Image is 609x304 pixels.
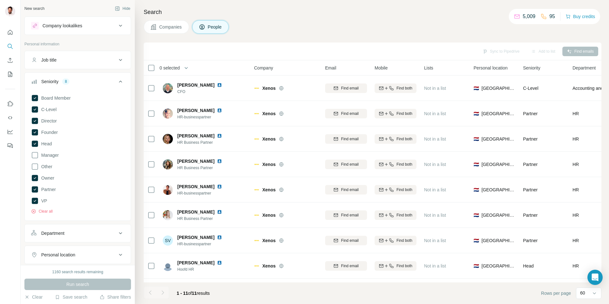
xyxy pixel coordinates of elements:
[474,110,479,117] span: 🇳🇱
[5,98,15,109] button: Use Surfe on LinkedIn
[5,126,15,137] button: Dashboard
[481,237,515,244] span: [GEOGRAPHIC_DATA]
[177,267,230,272] span: Hoofd HR
[573,212,579,218] span: HR
[217,184,222,189] img: LinkedIn logo
[262,237,276,244] span: Xenos
[254,162,259,167] img: Logo of Xenos
[375,160,416,169] button: Find both
[177,165,230,171] span: HR Business Partner
[573,65,596,71] span: Department
[177,291,188,296] span: 1 - 11
[573,237,579,244] span: HR
[474,212,479,218] span: 🇳🇱
[262,187,276,193] span: Xenos
[177,216,230,221] span: HR Business Partner
[375,210,416,220] button: Find both
[341,85,358,91] span: Find email
[474,161,479,168] span: 🇳🇱
[177,107,214,114] span: [PERSON_NAME]
[254,111,259,116] img: Logo of Xenos
[254,213,259,218] img: Logo of Xenos
[481,212,515,218] span: [GEOGRAPHIC_DATA]
[177,140,230,145] span: HR Business Partner
[39,152,59,158] span: Manager
[208,24,222,30] span: People
[163,134,173,144] img: Avatar
[523,187,538,192] span: Partner
[341,212,358,218] span: Find email
[217,108,222,113] img: LinkedIn logo
[375,261,416,271] button: Find both
[523,263,534,268] span: Head
[217,235,222,240] img: LinkedIn logo
[62,79,69,84] div: 8
[474,187,479,193] span: 🇳🇱
[523,238,538,243] span: Partner
[474,65,507,71] span: Personal location
[580,290,585,296] p: 60
[573,110,579,117] span: HR
[396,111,412,116] span: Find both
[25,74,131,92] button: Seniority8
[587,270,603,285] div: Open Intercom Messenger
[549,13,555,20] p: 95
[43,23,82,29] div: Company lookalikes
[41,230,64,236] div: Department
[523,136,538,142] span: Partner
[160,65,180,71] span: 0 selected
[262,110,276,117] span: Xenos
[325,109,367,118] button: Find email
[217,133,222,138] img: LinkedIn logo
[424,111,446,116] span: Not in a list
[523,162,538,167] span: Partner
[396,212,412,218] span: Find both
[177,82,214,88] span: [PERSON_NAME]
[163,109,173,119] img: Avatar
[163,185,173,195] img: Avatar
[100,294,131,300] button: Share filters
[192,291,197,296] span: 11
[424,238,446,243] span: Not in a list
[217,159,222,164] img: LinkedIn logo
[523,13,535,20] p: 5,009
[325,236,367,245] button: Find email
[424,162,446,167] span: Not in a list
[474,237,479,244] span: 🇳🇱
[5,140,15,151] button: Feedback
[262,161,276,168] span: Xenos
[341,162,358,167] span: Find email
[39,186,56,193] span: Partner
[159,24,182,30] span: Companies
[424,136,446,142] span: Not in a list
[163,235,173,246] div: SV
[177,158,214,164] span: [PERSON_NAME]
[5,27,15,38] button: Quick start
[41,252,75,258] div: Personal location
[177,190,230,196] span: HR-businesspartner
[424,213,446,218] span: Not in a list
[325,210,367,220] button: Find email
[39,129,58,135] span: Founder
[5,6,15,17] img: Avatar
[25,18,131,33] button: Company lookalikes
[474,136,479,142] span: 🇳🇱
[341,263,358,269] span: Find email
[396,187,412,193] span: Find both
[254,136,259,142] img: Logo of Xenos
[55,294,87,300] button: Save search
[262,263,276,269] span: Xenos
[177,241,230,247] span: HR-businesspartner
[177,234,214,241] span: [PERSON_NAME]
[523,111,538,116] span: Partner
[217,260,222,265] img: LinkedIn logo
[474,85,479,91] span: 🇳🇱
[163,159,173,169] img: Avatar
[341,238,358,243] span: Find email
[177,291,210,296] span: results
[5,69,15,80] button: My lists
[39,106,56,113] span: C-Level
[541,290,571,296] span: Rows per page
[110,4,135,13] button: Hide
[39,118,57,124] span: Director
